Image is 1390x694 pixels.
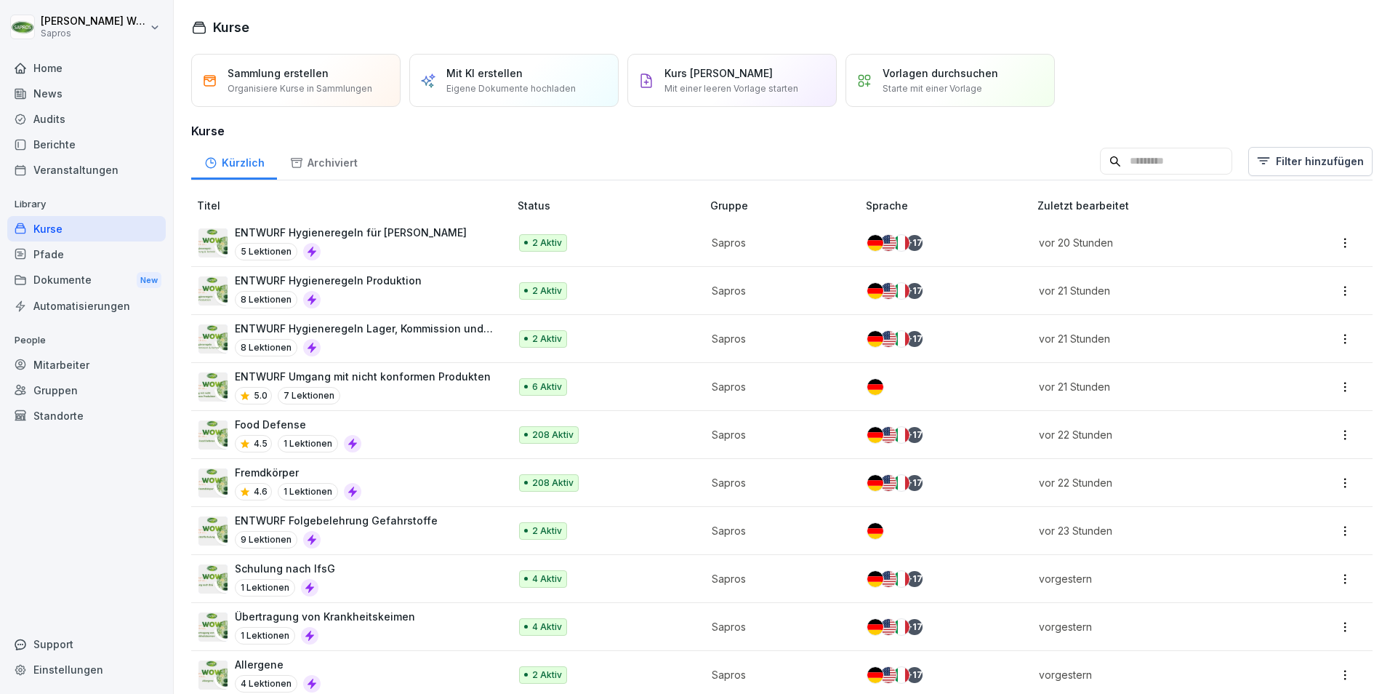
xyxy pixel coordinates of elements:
p: 2 Aktiv [532,236,562,250]
p: Übertragung von Krankheitskeimen [235,609,415,624]
p: Sapros [712,475,843,490]
a: Veranstaltungen [7,157,166,183]
p: Status [518,198,704,213]
h1: Kurse [213,17,249,37]
img: it.svg [893,571,909,587]
img: de.svg [867,283,883,299]
p: ENTWURF Folgebelehrung Gefahrstoffe [235,513,438,528]
img: de.svg [867,667,883,683]
p: Sapros [712,523,843,538]
img: de.svg [867,379,883,395]
img: uldvudanzq1ertpbfl1delgu.png [198,661,228,690]
img: it.svg [893,619,909,635]
img: wagh1yur5rvun2g7ssqmx67c.png [198,324,228,354]
img: us.svg [880,427,896,443]
p: vor 21 Stunden [1039,331,1269,346]
img: de.svg [867,571,883,587]
p: ENTWURF Umgang mit nicht konformen Produkten [235,369,491,384]
p: Food Defense [235,417,361,432]
p: ENTWURF Hygieneregeln Produktion [235,273,422,288]
p: 4.5 [254,437,268,450]
p: Kurs [PERSON_NAME] [664,65,773,81]
p: Eigene Dokumente hochladen [446,82,576,95]
p: Mit KI erstellen [446,65,523,81]
div: + 17 [907,235,923,251]
p: Sapros [712,331,843,346]
img: us.svg [880,475,896,491]
img: tkgbk1fn8zp48wne4tjen41h.png [198,468,228,498]
img: us.svg [880,283,896,299]
p: vor 21 Stunden [1039,379,1269,394]
img: us.svg [880,331,896,347]
p: 5 Lektionen [235,243,297,260]
p: Sprache [866,198,1032,213]
p: 1 Lektionen [235,627,295,645]
img: de.svg [867,235,883,251]
div: Kurse [7,216,166,242]
div: + 17 [907,475,923,491]
p: Sapros [712,571,843,586]
p: 2 Aktiv [532,525,562,538]
img: us.svg [880,619,896,635]
img: de.svg [867,331,883,347]
img: b09us41hredzt9sfzsl3gafq.png [198,420,228,450]
p: Sapros [712,235,843,250]
div: Gruppen [7,378,166,403]
p: Starte mit einer Vorlage [883,82,982,95]
img: it.svg [893,235,909,251]
p: Sammlung erstellen [228,65,329,81]
p: 208 Aktiv [532,428,574,442]
p: Sapros [712,427,843,442]
p: 2 Aktiv [532,669,562,682]
img: b222v6m70v52hmybbr646g4e.png [198,372,228,402]
a: Standorte [7,403,166,428]
a: Home [7,55,166,81]
p: Sapros [712,619,843,634]
a: Einstellungen [7,657,166,682]
div: Mitarbeiter [7,352,166,378]
img: nvh0m954qqb4ryavzfvnyj8v.png [198,613,228,642]
p: Library [7,193,166,216]
a: Automatisierungen [7,293,166,319]
p: 4 Lektionen [235,675,297,693]
p: 1 Lektionen [278,483,338,500]
p: vorgestern [1039,571,1269,586]
p: 6 Aktiv [532,380,562,394]
a: Kürzlich [191,143,277,180]
div: Archiviert [277,143,370,180]
div: Audits [7,106,166,132]
p: vorgestern [1039,667,1269,682]
a: Berichte [7,132,166,157]
p: vor 21 Stunden [1039,283,1269,298]
a: News [7,81,166,106]
p: Sapros [41,28,147,39]
p: Sapros [712,283,843,298]
p: Sapros [712,379,843,394]
div: + 17 [907,427,923,443]
p: Sapros [712,667,843,682]
div: + 17 [907,571,923,587]
a: Pfade [7,242,166,267]
p: Mit einer leeren Vorlage starten [664,82,798,95]
div: + 17 [907,283,923,299]
p: vor 23 Stunden [1039,523,1269,538]
div: + 17 [907,331,923,347]
p: 208 Aktiv [532,476,574,490]
div: New [137,272,161,289]
img: it.svg [893,475,909,491]
p: [PERSON_NAME] Weyreter [41,15,147,28]
img: de.svg [867,427,883,443]
p: vor 22 Stunden [1039,427,1269,442]
img: qyq0a2416wu59rzz6gvkqk6n.png [198,228,228,258]
p: Gruppe [710,198,860,213]
p: 1 Lektionen [278,435,338,452]
img: de.svg [867,523,883,539]
img: it.svg [893,667,909,683]
img: l8527dfigmvtvnh9bpu1gycw.png [198,276,228,306]
p: ENTWURF Hygieneregeln für [PERSON_NAME] [235,225,467,240]
p: 4 Aktiv [532,573,562,586]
